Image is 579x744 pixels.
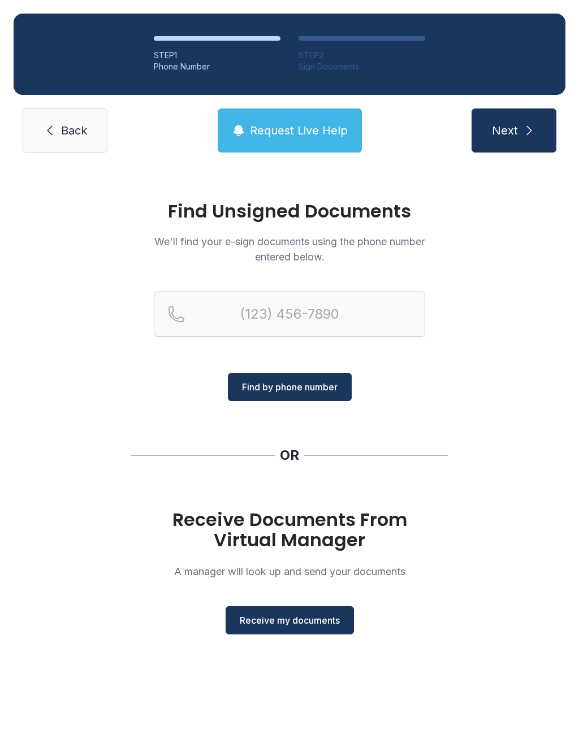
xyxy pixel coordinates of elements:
span: Find by phone number [242,380,338,394]
div: STEP 2 [299,50,425,61]
span: Receive my documents [240,614,340,627]
div: Sign Documents [299,61,425,72]
span: Request Live Help [250,123,348,138]
span: Back [61,123,87,138]
div: Phone Number [154,61,280,72]
h1: Find Unsigned Documents [154,202,425,220]
input: Reservation phone number [154,291,425,337]
p: We'll find your e-sign documents using the phone number entered below. [154,234,425,264]
div: STEP 1 [154,50,280,61]
p: A manager will look up and send your documents [154,564,425,579]
div: OR [280,446,299,464]
h1: Receive Documents From Virtual Manager [154,510,425,550]
span: Next [492,123,518,138]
